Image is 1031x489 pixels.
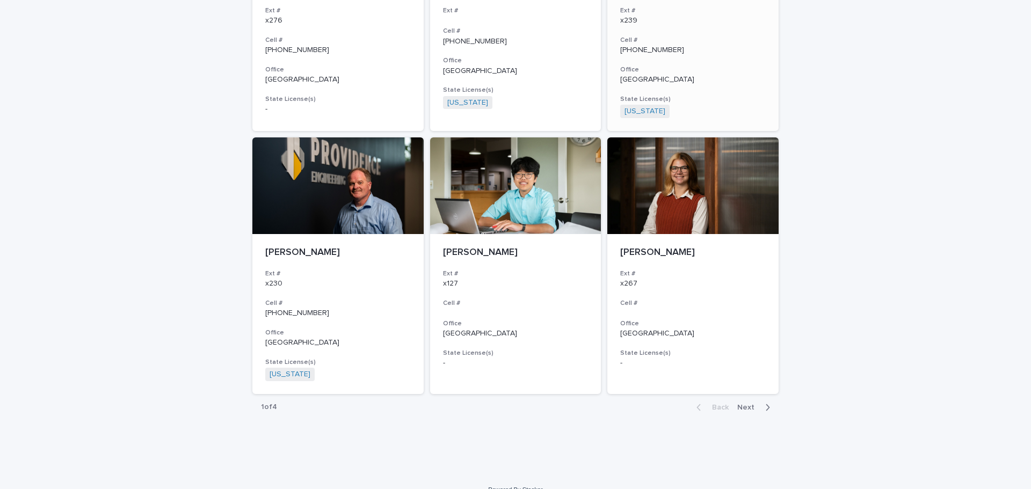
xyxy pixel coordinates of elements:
h3: State License(s) [265,95,411,104]
a: [PERSON_NAME]Ext #x127Cell #Office[GEOGRAPHIC_DATA]State License(s)- [430,137,601,394]
h3: Ext # [265,6,411,15]
h3: Ext # [265,269,411,278]
h3: State License(s) [443,349,589,357]
p: [GEOGRAPHIC_DATA] [265,338,411,347]
h3: Cell # [265,36,411,45]
p: [GEOGRAPHIC_DATA] [443,329,589,338]
a: [PHONE_NUMBER] [443,38,507,45]
p: [PERSON_NAME] [265,247,411,259]
h3: Ext # [620,269,766,278]
p: - [620,359,766,368]
h3: Ext # [620,6,766,15]
a: x230 [265,280,282,287]
button: Next [733,403,779,412]
p: - [265,105,411,114]
h3: State License(s) [620,95,766,104]
p: 1 of 4 [252,394,286,420]
h3: Office [265,329,411,337]
h3: Cell # [620,36,766,45]
p: [GEOGRAPHIC_DATA] [620,329,766,338]
a: x276 [265,17,282,24]
h3: Cell # [620,299,766,308]
a: x127 [443,280,458,287]
h3: Office [620,319,766,328]
button: Back [688,403,733,412]
h3: Cell # [443,27,589,35]
h3: State License(s) [265,358,411,367]
h3: Office [620,65,766,74]
h3: State License(s) [620,349,766,357]
a: x239 [620,17,637,24]
a: [US_STATE] [270,370,310,379]
h3: Office [265,65,411,74]
span: Next [737,404,761,411]
a: [PERSON_NAME]Ext #x267Cell #Office[GEOGRAPHIC_DATA]State License(s)- [607,137,779,394]
a: [US_STATE] [625,107,665,116]
h3: Cell # [265,299,411,308]
a: [PERSON_NAME]Ext #x230Cell #[PHONE_NUMBER]Office[GEOGRAPHIC_DATA]State License(s)[US_STATE] [252,137,424,394]
h3: State License(s) [443,86,589,94]
p: [GEOGRAPHIC_DATA] [265,75,411,84]
a: [US_STATE] [447,98,488,107]
h3: Ext # [443,269,589,278]
span: Back [706,404,729,411]
p: [GEOGRAPHIC_DATA] [620,75,766,84]
h3: Cell # [443,299,589,308]
p: - [443,359,589,368]
p: [GEOGRAPHIC_DATA] [443,67,589,76]
h3: Office [443,319,589,328]
a: x267 [620,280,637,287]
a: [PHONE_NUMBER] [265,309,329,317]
p: [PERSON_NAME] [620,247,766,259]
h3: Office [443,56,589,65]
a: [PHONE_NUMBER] [620,46,684,54]
a: [PHONE_NUMBER] [265,46,329,54]
h3: Ext # [443,6,589,15]
p: [PERSON_NAME] [443,247,589,259]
